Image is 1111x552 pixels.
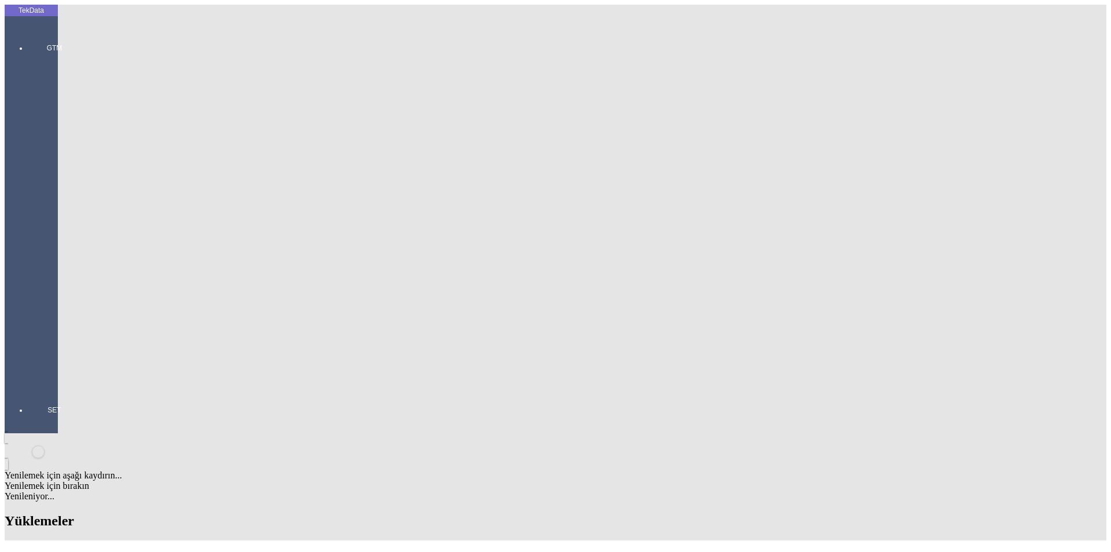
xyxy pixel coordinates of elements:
[5,6,58,15] div: TekData
[5,513,1106,529] h2: Yüklemeler
[5,491,1106,502] div: Yenileniyor...
[37,405,72,415] span: SET
[37,43,72,53] span: GTM
[5,481,1106,491] div: Yenilemek için bırakın
[5,470,1106,481] div: Yenilemek için aşağı kaydırın...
